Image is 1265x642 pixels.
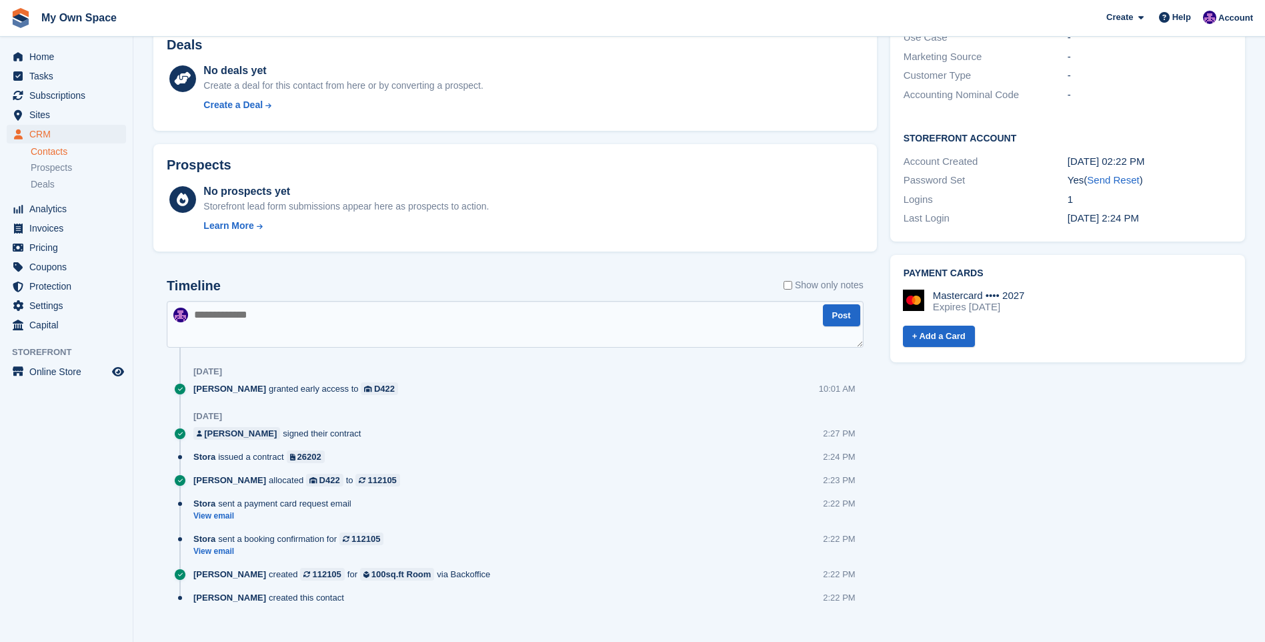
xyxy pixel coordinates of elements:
[903,326,975,348] a: + Add a Card
[203,98,263,112] div: Create a Deal
[1068,30,1232,45] div: -
[7,125,126,143] a: menu
[167,37,202,53] h2: Deals
[7,362,126,381] a: menu
[193,411,222,422] div: [DATE]
[193,427,367,440] div: signed their contract
[193,568,497,581] div: created for via Backoffice
[1068,212,1139,224] time: 2025-10-03 13:24:56 UTC
[1068,68,1232,83] div: -
[29,67,109,85] span: Tasks
[36,7,122,29] a: My Own Space
[1172,11,1191,24] span: Help
[193,474,266,487] span: [PERSON_NAME]
[371,568,431,581] div: 100sq.ft Room
[374,382,395,395] div: D422
[297,450,321,463] div: 26202
[903,290,924,311] img: Mastercard Logo
[193,511,358,522] a: View email
[904,211,1068,226] div: Last Login
[823,533,855,545] div: 2:22 PM
[1068,192,1232,208] div: 1
[193,533,390,545] div: sent a booking confirmation for
[29,238,109,257] span: Pricing
[203,219,253,233] div: Learn More
[904,87,1068,103] div: Accounting Nominal Code
[193,427,280,440] a: [PERSON_NAME]
[203,98,483,112] a: Create a Deal
[300,568,344,581] a: 112105
[193,366,222,377] div: [DATE]
[29,296,109,315] span: Settings
[11,8,31,28] img: stora-icon-8386f47178a22dfd0bd8f6a31ec36ba5ce8667c1dd55bd0f319d3a0aa187defe.svg
[7,47,126,66] a: menu
[203,219,489,233] a: Learn More
[173,308,188,322] img: Megan Angel
[306,474,343,487] a: D422
[7,200,126,218] a: menu
[193,497,215,510] span: Stora
[29,200,109,218] span: Analytics
[193,591,351,604] div: created this contact
[819,382,856,395] div: 10:01 AM
[193,497,358,510] div: sent a payment card request email
[360,568,434,581] a: 100sq.ft Room
[355,474,399,487] a: 112105
[1203,11,1216,24] img: Megan Angel
[29,105,109,124] span: Sites
[1084,174,1142,186] span: ( )
[31,162,72,174] span: Prospects
[110,364,126,380] a: Preview store
[193,546,390,557] a: View email
[904,131,1232,144] h2: Storefront Account
[7,296,126,315] a: menu
[823,497,855,510] div: 2:22 PM
[193,568,266,581] span: [PERSON_NAME]
[904,30,1068,45] div: Use Case
[1087,174,1139,186] a: Send Reset
[193,450,331,463] div: issued a contract
[1068,173,1232,188] div: Yes
[29,362,109,381] span: Online Store
[193,382,405,395] div: granted early access to
[29,316,109,334] span: Capital
[904,192,1068,208] div: Logins
[823,450,855,463] div: 2:24 PM
[319,474,340,487] div: D422
[1068,154,1232,170] div: [DATE] 02:22 PM
[7,238,126,257] a: menu
[933,290,1025,302] div: Mastercard •••• 2027
[203,184,489,200] div: No prospects yet
[203,63,483,79] div: No deals yet
[167,278,221,294] h2: Timeline
[7,86,126,105] a: menu
[203,200,489,214] div: Storefront lead form submissions appear here as prospects to action.
[823,427,855,440] div: 2:27 PM
[904,173,1068,188] div: Password Set
[12,346,133,359] span: Storefront
[31,161,126,175] a: Prospects
[7,67,126,85] a: menu
[193,591,266,604] span: [PERSON_NAME]
[904,68,1068,83] div: Customer Type
[204,427,277,440] div: [PERSON_NAME]
[167,157,231,173] h2: Prospects
[7,277,126,296] a: menu
[193,450,215,463] span: Stora
[312,568,341,581] div: 112105
[7,258,126,276] a: menu
[29,219,109,238] span: Invoices
[29,258,109,276] span: Coupons
[1106,11,1133,24] span: Create
[823,568,855,581] div: 2:22 PM
[904,154,1068,170] div: Account Created
[1068,87,1232,103] div: -
[367,474,396,487] div: 112105
[31,145,126,158] a: Contacts
[784,278,792,292] input: Show only notes
[823,474,855,487] div: 2:23 PM
[7,105,126,124] a: menu
[193,533,215,545] span: Stora
[193,474,407,487] div: allocated to
[29,47,109,66] span: Home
